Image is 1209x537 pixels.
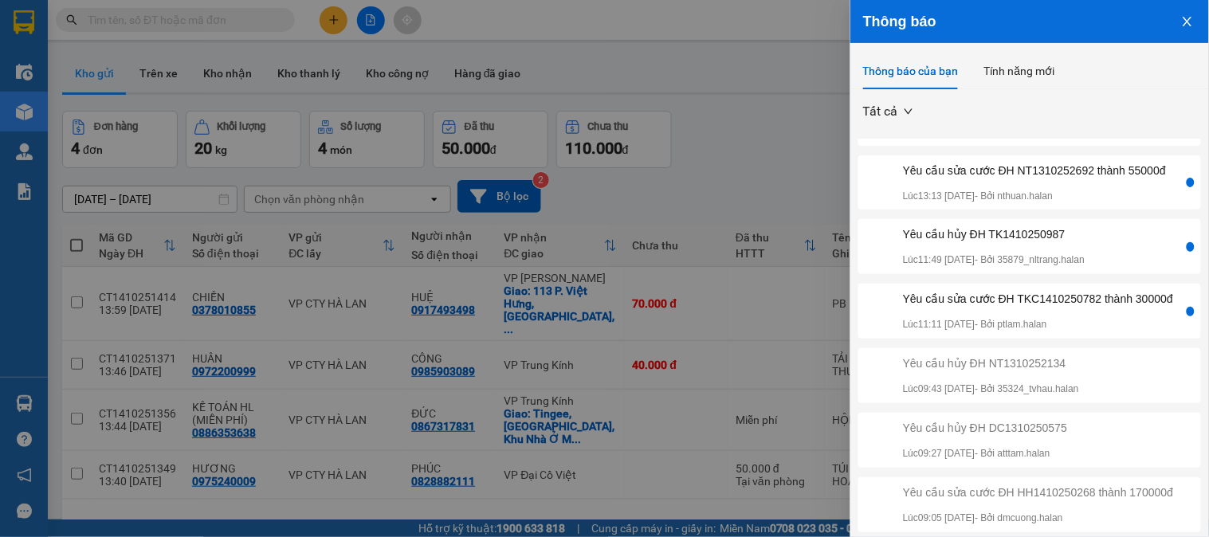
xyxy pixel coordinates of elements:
div: Yêu cầu sửa cước ĐH HH1410250268 thành 170000đ [903,484,1174,501]
p: Lúc 11:49 [DATE] - Bởi 35879_nltrang.halan [903,253,1085,268]
span: Tất cả [863,100,913,123]
p: Lúc 13:13 [DATE] - Bởi nthuan.halan [903,189,1166,204]
p: Lúc 09:05 [DATE] - Bởi dmcuong.halan [903,511,1174,526]
div: Yêu cầu hủy ĐH TK1410250987 [903,225,1085,243]
div: Yêu cầu hủy ĐH DC1310250575 [903,419,1067,437]
div: Tính năng mới [984,62,1055,80]
div: Thông báo của bạn [863,62,959,80]
div: Thông báo [863,13,1196,30]
div: Yêu cầu sửa cước ĐH TKC1410250782 thành 30000đ [903,290,1173,308]
div: Yêu cầu sửa cước ĐH NT1310252692 thành 55000đ [903,162,1166,179]
div: Yêu cầu hủy ĐH NT1310252134 [903,355,1079,372]
span: close [1181,15,1194,28]
p: Lúc 11:11 [DATE] - Bởi ptlam.halan [903,317,1173,332]
p: Lúc 09:43 [DATE] - Bởi 35324_tvhau.halan [903,382,1079,397]
p: Lúc 09:27 [DATE] - Bởi atttam.halan [903,446,1067,461]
